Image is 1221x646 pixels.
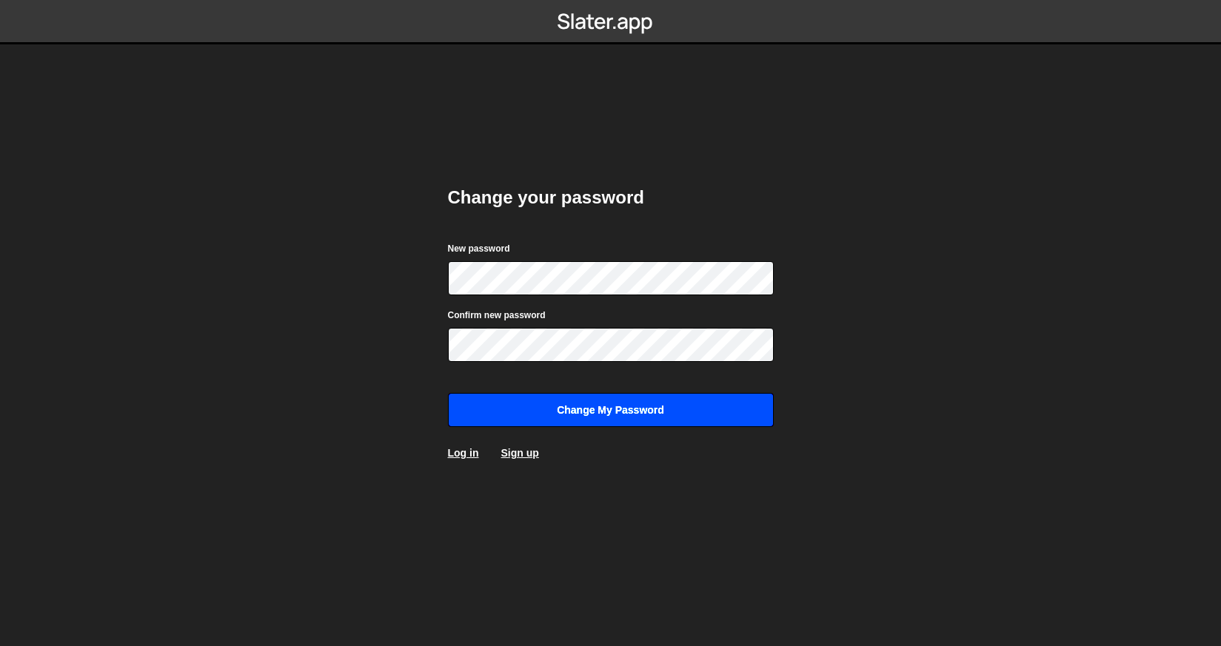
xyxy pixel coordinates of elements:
[448,308,546,323] label: Confirm new password
[448,186,774,209] h2: Change your password
[448,241,510,256] label: New password
[448,393,774,427] input: Change my password
[501,447,539,459] a: Sign up
[448,447,479,459] a: Log in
